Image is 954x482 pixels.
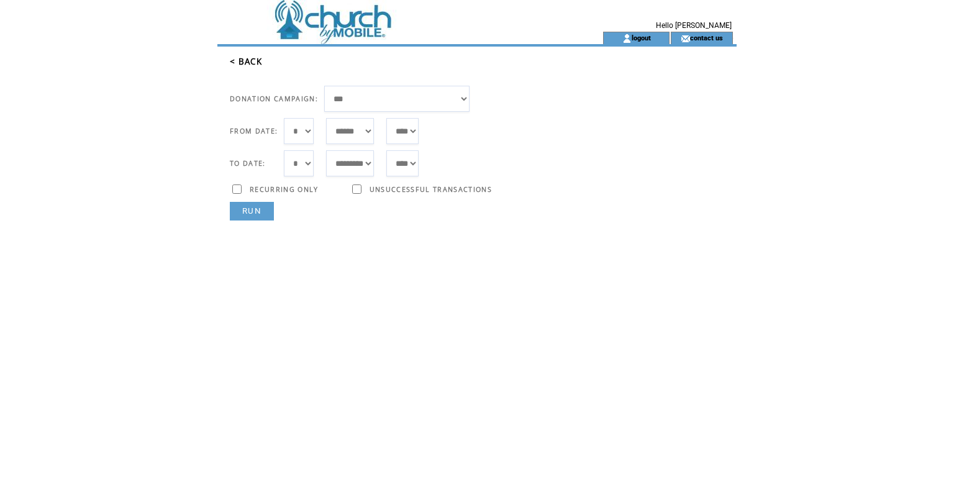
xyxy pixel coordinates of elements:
span: RECURRING ONLY [250,185,319,194]
img: contact_us_icon.gif [681,34,690,43]
img: account_icon.gif [622,34,632,43]
span: DONATION CAMPAIGN: [230,94,318,103]
span: Hello [PERSON_NAME] [656,21,732,30]
a: RUN [230,202,274,221]
a: < BACK [230,56,262,67]
span: UNSUCCESSFUL TRANSACTIONS [370,185,492,194]
a: contact us [690,34,723,42]
a: logout [632,34,651,42]
span: TO DATE: [230,159,266,168]
span: FROM DATE: [230,127,278,135]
